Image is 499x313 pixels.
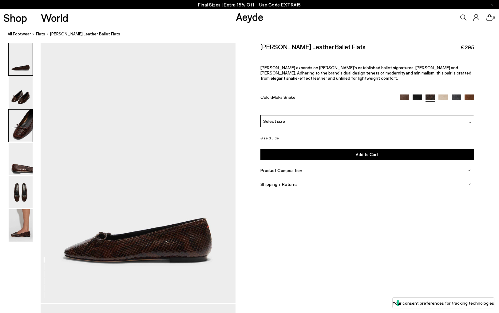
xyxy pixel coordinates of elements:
span: Moka Snake [272,94,295,100]
span: Navigate to /collections/ss25-final-sizes [259,2,301,7]
a: Flats [36,31,45,37]
a: 0 [486,14,493,21]
button: Add to Cart [260,149,474,160]
span: Product Composition [260,168,302,173]
a: Aeyde [236,10,263,23]
span: Add to Cart [356,152,378,157]
span: 0 [493,16,496,19]
span: [PERSON_NAME] Leather Ballet Flats [50,31,120,37]
img: svg%3E [468,169,471,172]
img: Delfina Leather Ballet Flats - Image 5 [9,176,33,208]
img: Delfina Leather Ballet Flats - Image 3 [9,110,33,142]
span: Flats [36,31,45,36]
h2: [PERSON_NAME] Leather Ballet Flats [260,43,366,50]
a: World [41,12,68,23]
span: Select size [263,118,285,124]
div: Color: [260,94,393,102]
label: Your consent preferences for tracking technologies [393,300,494,306]
img: Delfina Leather Ballet Flats - Image 1 [9,43,33,75]
p: [PERSON_NAME] expands on [PERSON_NAME]'s established ballet signatures, [PERSON_NAME] and [PERSON... [260,65,474,81]
img: svg%3E [468,183,471,186]
img: Delfina Leather Ballet Flats - Image 2 [9,76,33,109]
button: Your consent preferences for tracking technologies [393,298,494,308]
a: All Footwear [8,31,31,37]
nav: breadcrumb [8,26,499,43]
span: €295 [461,43,474,51]
p: Final Sizes | Extra 15% Off [198,1,301,9]
img: Delfina Leather Ballet Flats - Image 6 [9,209,33,242]
img: svg%3E [468,121,471,124]
img: Delfina Leather Ballet Flats - Image 4 [9,143,33,175]
a: Shop [3,12,27,23]
button: Size Guide [260,134,279,142]
span: Shipping + Returns [260,182,298,187]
